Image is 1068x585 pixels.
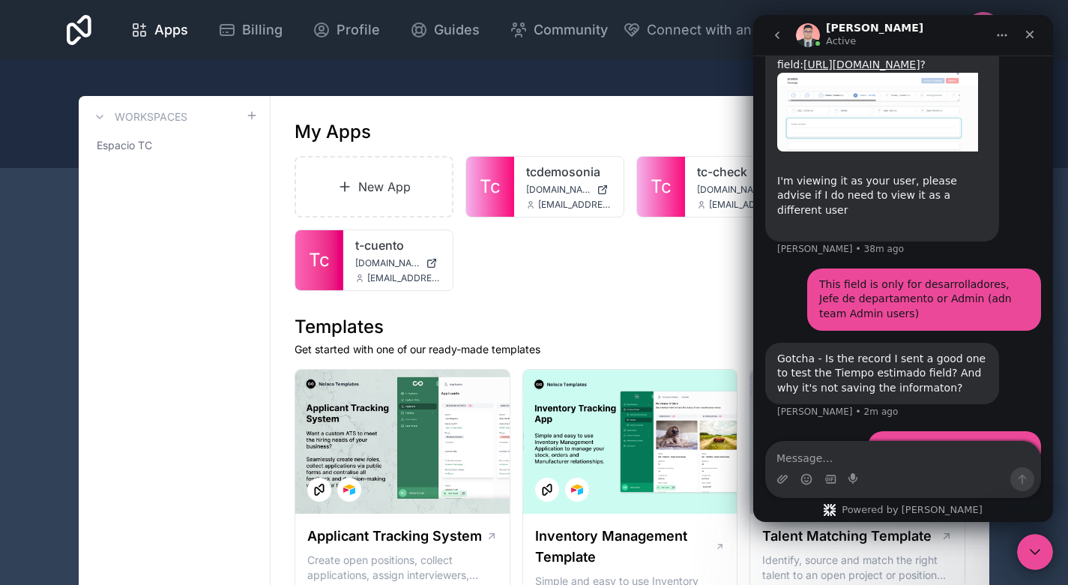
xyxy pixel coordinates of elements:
textarea: Message… [13,427,287,452]
h1: Talent Matching Template [762,526,932,547]
div: [PERSON_NAME] • 2m ago [24,392,145,401]
h3: Workspaces [115,109,187,124]
iframe: Intercom live chat [753,15,1053,522]
a: t-cuento [355,236,441,254]
a: tc-check [697,163,782,181]
button: Start recording [95,458,107,470]
a: Profile [301,13,392,46]
span: Tc [480,175,501,199]
a: Guides [398,13,492,46]
a: Tc [295,230,343,290]
button: Upload attachment [23,458,35,470]
span: Apps [154,19,188,40]
span: Profile [337,19,380,40]
a: Billing [206,13,295,46]
span: Tc [651,175,672,199]
a: [DOMAIN_NAME] [526,184,612,196]
img: Airtable Logo [571,484,583,496]
a: [DOMAIN_NAME] [697,184,782,196]
div: David says… [12,328,288,417]
div: Gotcha - Is the record I sent a good one to test the Tiempo estimado field? And why it's not savi... [24,337,234,381]
a: Apps [118,13,200,46]
button: Connect with an Expert [623,19,797,40]
h1: Applicant Tracking System [307,526,482,547]
button: Gif picker [71,458,83,470]
span: [DOMAIN_NAME] [697,184,765,196]
a: [URL][DOMAIN_NAME] [50,43,167,55]
a: tcdemosonia [526,163,612,181]
div: Sonia says… [12,253,288,328]
a: New App [295,156,453,217]
span: [DOMAIN_NAME] [355,257,420,269]
span: Billing [242,19,283,40]
a: Tc [466,157,514,217]
p: Create open positions, collect applications, assign interviewers, centralise candidate feedback a... [307,553,498,583]
button: Emoji picker [47,458,59,470]
a: Espacio TC [91,132,258,159]
p: Identify, source and match the right talent to an open project or position with our Talent Matchi... [762,553,953,583]
button: Send a message… [257,452,281,476]
div: I'm viewing it as your user, please advise if I do need to view it as a different user ​ [24,144,234,217]
div: Sonia says… [12,416,288,469]
a: Tc [637,157,685,217]
span: Community [534,19,608,40]
h1: Inventory Management Template [535,526,715,568]
a: Workspaces [91,108,187,126]
div: This field is only for desarrolladores, Jefe de departamento or Admin (adn team Admin users) [54,253,288,316]
span: [EMAIL_ADDRESS][DOMAIN_NAME] [709,199,782,211]
h1: My Apps [295,120,371,144]
span: [EMAIL_ADDRESS][DOMAIN_NAME] [367,272,441,284]
span: Tc [309,248,330,272]
h1: Templates [295,315,965,339]
div: Gotcha - Is the record I sent a good one to test the Tiempo estimado field? And why it's not savi... [12,328,246,390]
div: [PERSON_NAME] • 38m ago [24,229,151,238]
span: Connect with an Expert [647,19,797,40]
span: [DOMAIN_NAME] [526,184,591,196]
a: [DOMAIN_NAME] [355,257,441,269]
div: This field is only for desarrolladores, Jefe de departamento or Admin (adn team Admin users) [66,262,276,307]
a: Community [498,13,620,46]
iframe: Intercom live chat [1017,534,1053,570]
span: [EMAIL_ADDRESS][DOMAIN_NAME] [538,199,612,211]
span: Guides [434,19,480,40]
p: Get started with one of our ready-made templates [295,342,965,357]
span: Espacio TC [97,138,152,153]
img: Airtable Logo [343,484,355,496]
div: Grabación ...103255.mp4 [115,416,288,451]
